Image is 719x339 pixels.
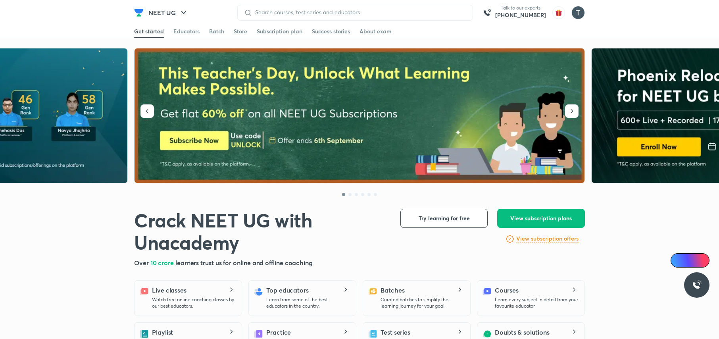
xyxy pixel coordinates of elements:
span: Try learning for free [419,214,470,222]
h1: Crack NEET UG with Unacademy [134,209,388,253]
p: Talk to our experts [495,5,546,11]
span: 10 crore [150,258,175,267]
button: View subscription plans [497,209,585,228]
button: NEET UG [144,5,193,21]
a: Subscription plan [257,25,302,38]
img: tanistha Dey [571,6,585,19]
div: Educators [173,27,200,35]
span: Ai Doubts [684,257,705,264]
a: View subscription offers [516,234,579,244]
h5: Playlist [152,327,173,337]
a: Educators [173,25,200,38]
h6: View subscription offers [516,235,579,243]
a: Batch [209,25,224,38]
p: Learn from some of the best educators in the country. [266,297,350,309]
h5: Batches [381,285,404,295]
div: Store [234,27,247,35]
a: [PHONE_NUMBER] [495,11,546,19]
span: View subscription plans [510,214,572,222]
img: Icon [675,257,682,264]
h5: Doubts & solutions [495,327,550,337]
a: Success stories [312,25,350,38]
div: Get started [134,27,164,35]
a: About exam [359,25,392,38]
img: ttu [692,280,702,290]
a: Store [234,25,247,38]
h5: Top educators [266,285,309,295]
a: Ai Doubts [671,253,709,268]
p: Learn every subject in detail from your favourite educator. [495,297,578,309]
a: Get started [134,25,164,38]
img: avatar [552,6,565,19]
span: learners trust us for online and offline coaching [175,258,313,267]
img: call-us [479,5,495,21]
img: Company Logo [134,8,144,17]
input: Search courses, test series and educators [252,9,466,15]
p: Curated batches to simplify the learning journey for your goal. [381,297,464,309]
p: Watch free online coaching classes by our best educators. [152,297,235,309]
div: Batch [209,27,224,35]
h5: Practice [266,327,291,337]
div: About exam [359,27,392,35]
h5: Test series [381,327,410,337]
div: Subscription plan [257,27,302,35]
button: Try learning for free [400,209,488,228]
span: Over [134,258,150,267]
h5: Live classes [152,285,186,295]
div: Success stories [312,27,350,35]
h5: Courses [495,285,518,295]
